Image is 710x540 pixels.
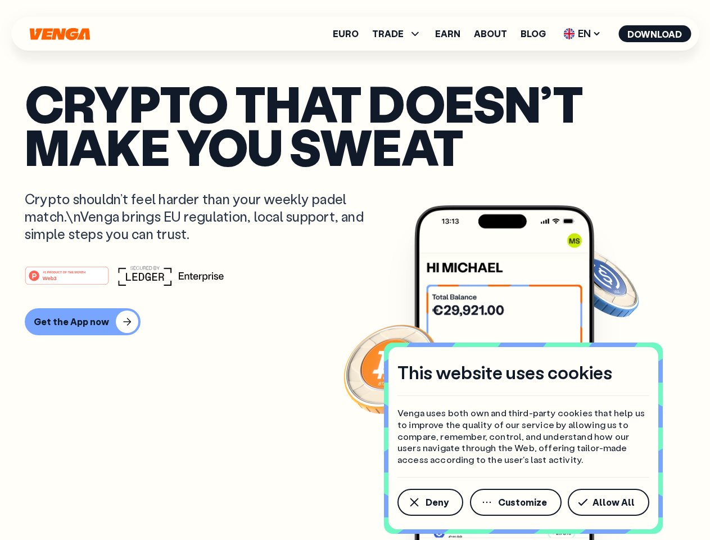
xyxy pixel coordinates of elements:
span: EN [559,25,605,43]
p: Crypto shouldn’t feel harder than your weekly padel match.\nVenga brings EU regulation, local sup... [25,190,380,243]
div: Get the App now [34,316,109,327]
a: Get the App now [25,308,685,335]
a: Earn [435,29,460,38]
button: Download [618,25,691,42]
tspan: #1 PRODUCT OF THE MONTH [43,270,85,273]
img: Bitcoin [341,318,442,419]
a: Blog [521,29,546,38]
svg: Home [28,28,91,40]
span: TRADE [372,27,422,40]
button: Get the App now [25,308,141,335]
button: Deny [397,489,463,516]
tspan: Web3 [43,274,57,281]
span: Allow All [593,498,635,507]
a: Euro [333,29,359,38]
img: USDC coin [560,242,641,323]
span: TRADE [372,29,404,38]
h4: This website uses cookies [397,361,612,384]
a: #1 PRODUCT OF THE MONTHWeb3 [25,273,109,287]
p: Venga uses both own and third-party cookies that help us to improve the quality of our service by... [397,407,649,466]
a: About [474,29,507,38]
span: Deny [426,498,449,507]
img: flag-uk [563,28,575,39]
button: Customize [470,489,562,516]
span: Customize [498,498,547,507]
p: Crypto that doesn’t make you sweat [25,82,685,168]
button: Allow All [568,489,649,516]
